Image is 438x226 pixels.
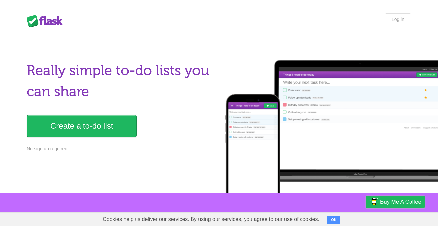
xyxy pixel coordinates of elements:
h1: Really simple to-do lists you can share [27,60,215,102]
a: Log in [385,13,411,25]
a: Create a to-do list [27,115,137,137]
a: Buy me a coffee [366,196,425,208]
span: Buy me a coffee [380,196,421,208]
div: Flask Lists [27,15,67,27]
p: No sign up required [27,145,215,152]
button: OK [327,216,340,224]
img: Buy me a coffee [369,196,378,207]
span: Cookies help us deliver our services. By using our services, you agree to our use of cookies. [96,213,326,226]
